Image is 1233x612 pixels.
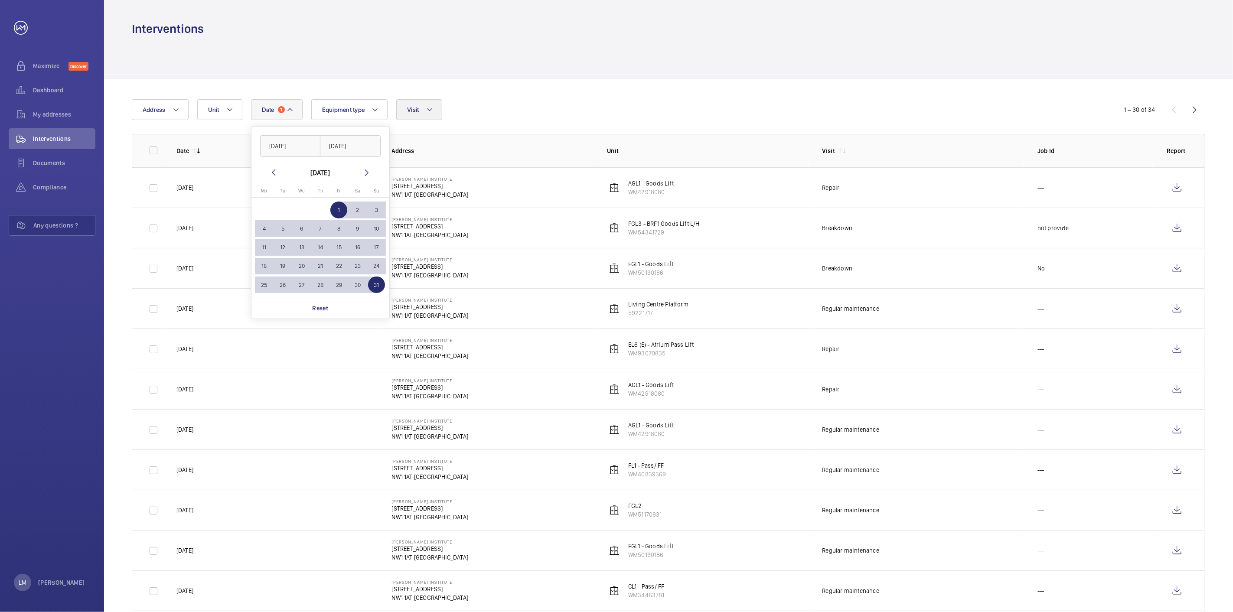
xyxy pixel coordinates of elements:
[329,257,348,275] button: August 22, 2025
[392,464,469,472] p: [STREET_ADDRESS]
[392,271,469,280] p: NW1 1AT [GEOGRAPHIC_DATA]
[392,553,469,562] p: NW1 1AT [GEOGRAPHIC_DATA]
[33,110,95,119] span: My addresses
[208,106,219,113] span: Unit
[330,239,347,256] span: 15
[1037,586,1044,595] p: ---
[262,106,274,113] span: Date
[19,578,26,587] p: LM
[176,385,193,394] p: [DATE]
[274,277,291,293] span: 26
[330,277,347,293] span: 29
[261,188,267,194] span: Mo
[609,384,620,394] img: elevator.svg
[1037,264,1045,273] p: No
[292,257,311,275] button: August 20, 2025
[1037,345,1044,353] p: ---
[367,219,386,238] button: August 10, 2025
[176,304,193,313] p: [DATE]
[392,504,469,513] p: [STREET_ADDRESS]
[1037,546,1044,555] p: ---
[392,311,469,320] p: NW1 1AT [GEOGRAPHIC_DATA]
[628,510,662,519] p: WM51170831
[392,297,469,303] p: [PERSON_NAME] Institute
[628,340,694,349] p: EL6 (E) - Atrium Pass Lift
[628,470,666,479] p: WM40839369
[368,202,385,218] span: 3
[1124,105,1155,114] div: 1 – 30 of 34
[392,182,469,190] p: [STREET_ADDRESS]
[368,239,385,256] span: 17
[392,459,469,464] p: [PERSON_NAME] Institute
[278,106,285,113] span: 1
[274,220,291,237] span: 5
[176,224,193,232] p: [DATE]
[628,260,673,268] p: FGL1 - Goods Lift
[822,146,835,155] p: Visit
[322,106,365,113] span: Equipment type
[1037,146,1153,155] p: Job Id
[392,176,469,182] p: [PERSON_NAME] Institute
[312,239,329,256] span: 14
[176,466,193,474] p: [DATE]
[348,201,367,219] button: August 2, 2025
[822,425,879,434] div: Regular maintenance
[609,545,620,556] img: elevator.svg
[392,352,469,360] p: NW1 1AT [GEOGRAPHIC_DATA]
[329,276,348,294] button: August 29, 2025
[349,202,366,218] span: 2
[312,304,328,313] p: Reset
[609,303,620,314] img: elevator.svg
[392,579,469,585] p: [PERSON_NAME] Institute
[374,188,379,194] span: Su
[337,188,341,194] span: Fr
[628,219,700,228] p: FGL3 - BRF1 Goods Lift L/H
[176,146,189,155] p: Date
[392,423,469,432] p: [STREET_ADDRESS]
[609,344,620,354] img: elevator.svg
[1037,224,1069,232] p: not provide
[274,238,292,257] button: August 12, 2025
[176,183,193,192] p: [DATE]
[822,183,840,192] div: Repair
[38,578,85,587] p: [PERSON_NAME]
[407,106,419,113] span: Visit
[256,239,273,256] span: 11
[628,501,662,510] p: FGL2
[329,238,348,257] button: August 15, 2025
[292,238,311,257] button: August 13, 2025
[392,585,469,593] p: [STREET_ADDRESS]
[628,421,674,430] p: AGL1 - Goods Lift
[329,201,348,219] button: August 1, 2025
[311,238,329,257] button: August 14, 2025
[628,188,674,196] p: WM42918080
[609,424,620,435] img: elevator.svg
[367,201,386,219] button: August 3, 2025
[392,262,469,271] p: [STREET_ADDRESS]
[256,220,273,237] span: 4
[368,277,385,293] span: 31
[822,385,840,394] div: Repair
[255,238,274,257] button: August 11, 2025
[311,257,329,275] button: August 21, 2025
[392,539,469,544] p: [PERSON_NAME] Institute
[392,593,469,602] p: NW1 1AT [GEOGRAPHIC_DATA]
[274,239,291,256] span: 12
[132,21,204,37] h1: Interventions
[176,425,193,434] p: [DATE]
[68,62,88,71] span: Discover
[628,300,688,309] p: Living Centre Platform
[628,349,694,358] p: WM93070835
[367,238,386,257] button: August 17, 2025
[293,277,310,293] span: 27
[274,257,292,275] button: August 19, 2025
[628,309,688,317] p: 59221717
[609,223,620,233] img: elevator.svg
[628,461,666,470] p: FL1 - Pass/ FF
[255,257,274,275] button: August 18, 2025
[33,159,95,167] span: Documents
[349,239,366,256] span: 16
[628,542,673,550] p: FGL1 - Goods Lift
[348,238,367,257] button: August 16, 2025
[292,276,311,294] button: August 27, 2025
